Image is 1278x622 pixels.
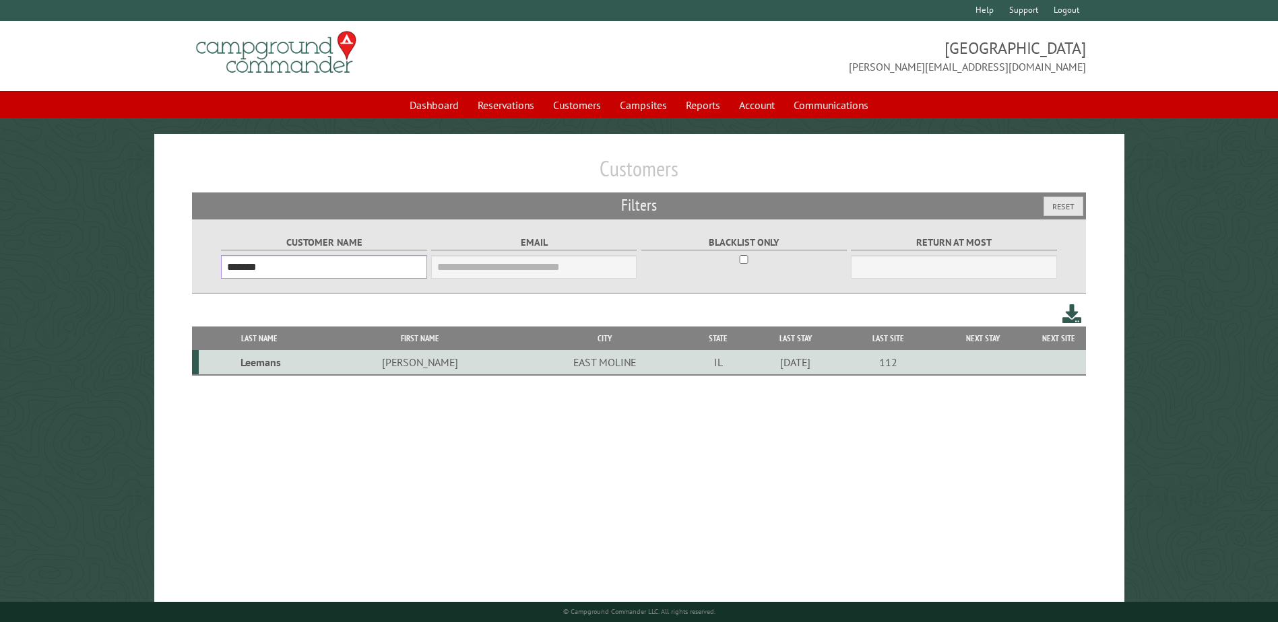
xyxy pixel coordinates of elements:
button: Reset [1044,197,1083,216]
h2: Filters [192,193,1085,218]
span: [GEOGRAPHIC_DATA] [PERSON_NAME][EMAIL_ADDRESS][DOMAIN_NAME] [639,37,1086,75]
label: Customer Name [221,235,426,250]
td: Leemans [199,350,319,375]
a: Campsites [612,92,675,118]
td: IL [689,350,748,375]
h1: Customers [192,155,1085,193]
a: Customers [545,92,609,118]
td: 112 [842,350,934,375]
div: [DATE] [750,355,840,369]
th: State [689,326,748,350]
td: [PERSON_NAME] [319,350,521,375]
label: Blacklist only [641,235,847,250]
td: EAST MOLINE [521,350,689,375]
a: Download this customer list (.csv) [1062,302,1082,326]
label: Email [431,235,637,250]
th: Next Stay [934,326,1031,350]
a: Account [731,92,783,118]
th: Last Name [199,326,319,350]
th: First Name [319,326,521,350]
a: Reports [678,92,728,118]
th: City [521,326,689,350]
img: Campground Commander [192,26,360,79]
a: Reservations [470,92,542,118]
a: Communications [786,92,876,118]
th: Last Stay [748,326,842,350]
label: Return at most [851,235,1056,250]
small: © Campground Commander LLC. All rights reserved. [563,607,715,616]
th: Last Site [842,326,934,350]
th: Next Site [1032,326,1086,350]
a: Dashboard [402,92,467,118]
